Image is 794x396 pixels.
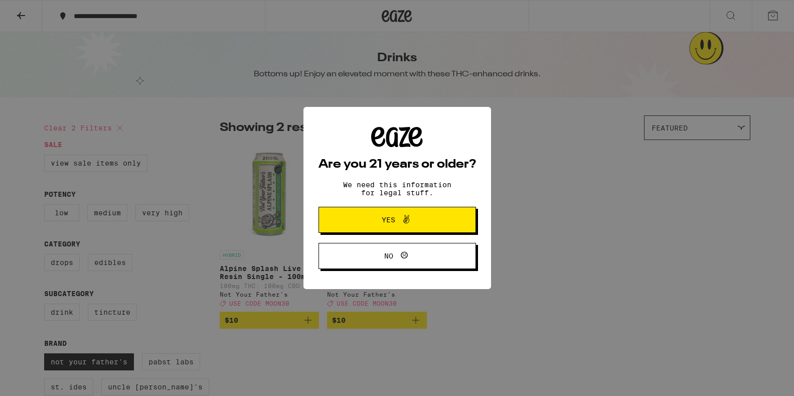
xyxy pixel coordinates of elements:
button: Yes [319,207,476,233]
span: Yes [382,216,395,223]
p: We need this information for legal stuff. [335,181,460,197]
h2: Are you 21 years or older? [319,159,476,171]
span: No [384,252,393,259]
button: No [319,243,476,269]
